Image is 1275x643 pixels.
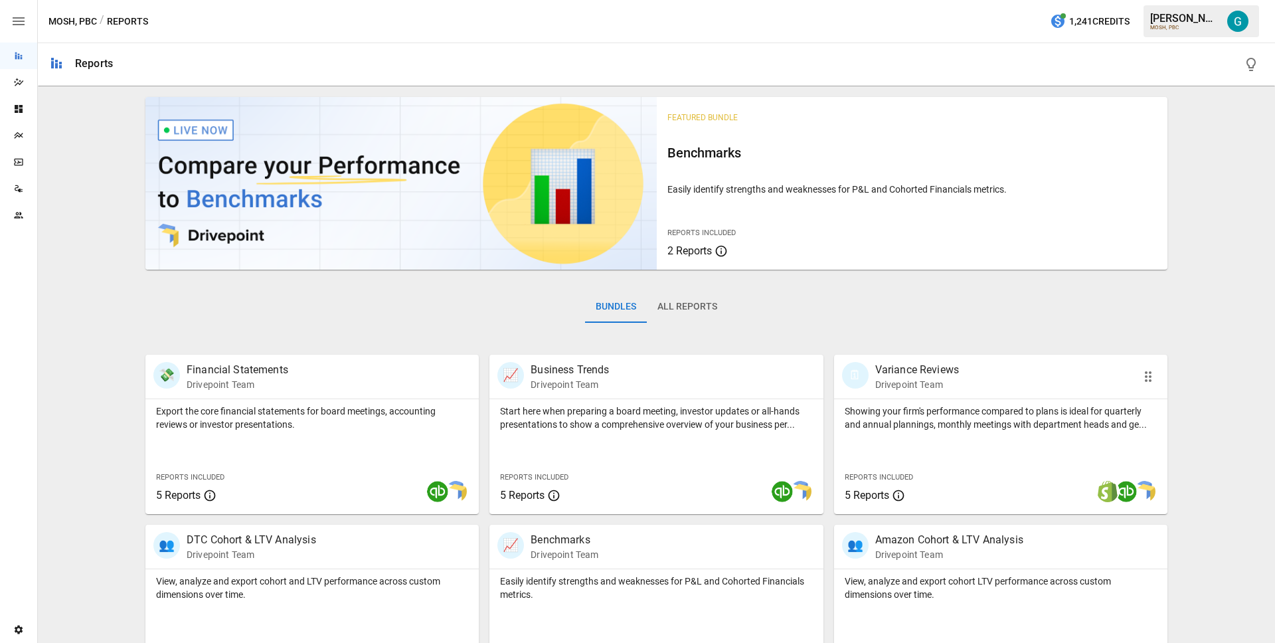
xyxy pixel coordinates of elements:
[875,362,959,378] p: Variance Reviews
[772,481,793,502] img: quickbooks
[667,229,736,237] span: Reports Included
[497,362,524,389] div: 📈
[1045,9,1135,34] button: 1,241Credits
[845,473,913,482] span: Reports Included
[845,405,1157,431] p: Showing your firm's performance compared to plans is ideal for quarterly and annual plannings, mo...
[667,183,1157,196] p: Easily identify strengths and weaknesses for P&L and Cohorted Financials metrics.
[1069,13,1130,30] span: 1,241 Credits
[842,362,869,389] div: 🗓
[1150,12,1219,25] div: [PERSON_NAME]
[531,532,598,548] p: Benchmarks
[531,362,609,378] p: Business Trends
[667,244,712,257] span: 2 Reports
[1116,481,1137,502] img: quickbooks
[156,575,468,601] p: View, analyze and export cohort and LTV performance across custom dimensions over time.
[497,532,524,559] div: 📈
[875,378,959,391] p: Drivepoint Team
[156,473,224,482] span: Reports Included
[667,142,1157,163] h6: Benchmarks
[500,405,812,431] p: Start here when preparing a board meeting, investor updates or all-hands presentations to show a ...
[187,362,288,378] p: Financial Statements
[446,481,467,502] img: smart model
[427,481,448,502] img: quickbooks
[875,548,1023,561] p: Drivepoint Team
[845,575,1157,601] p: View, analyze and export cohort LTV performance across custom dimensions over time.
[875,532,1023,548] p: Amazon Cohort & LTV Analysis
[153,532,180,559] div: 👥
[100,13,104,30] div: /
[667,113,738,122] span: Featured Bundle
[48,13,97,30] button: MOSH, PBC
[500,575,812,601] p: Easily identify strengths and weaknesses for P&L and Cohorted Financials metrics.
[531,548,598,561] p: Drivepoint Team
[842,532,869,559] div: 👥
[647,291,728,323] button: All Reports
[1219,3,1256,40] button: Gavin Acres
[187,378,288,391] p: Drivepoint Team
[75,57,113,70] div: Reports
[790,481,811,502] img: smart model
[1134,481,1155,502] img: smart model
[845,489,889,502] span: 5 Reports
[500,473,568,482] span: Reports Included
[531,378,609,391] p: Drivepoint Team
[156,489,201,502] span: 5 Reports
[1150,25,1219,31] div: MOSH, PBC
[156,405,468,431] p: Export the core financial statements for board meetings, accounting reviews or investor presentat...
[145,97,657,270] img: video thumbnail
[187,532,316,548] p: DTC Cohort & LTV Analysis
[1227,11,1248,32] img: Gavin Acres
[153,362,180,389] div: 💸
[187,548,316,561] p: Drivepoint Team
[500,489,545,502] span: 5 Reports
[585,291,647,323] button: Bundles
[1097,481,1118,502] img: shopify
